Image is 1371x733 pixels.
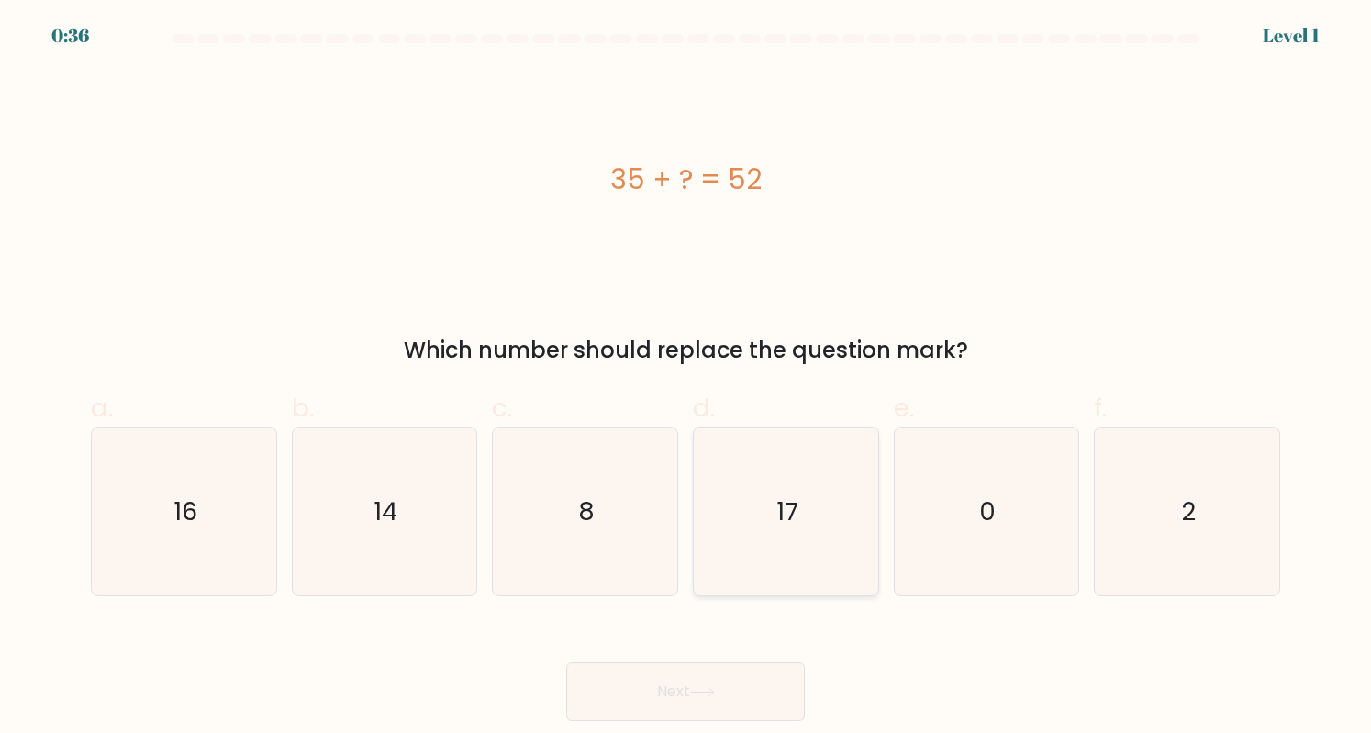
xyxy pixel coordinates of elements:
div: 0:36 [51,22,89,50]
text: 8 [578,494,595,529]
span: e. [894,390,914,426]
text: 2 [1181,494,1196,529]
span: d. [693,390,715,426]
span: a. [91,390,113,426]
span: c. [492,390,512,426]
button: Next [566,662,805,721]
span: f. [1094,390,1107,426]
text: 0 [980,494,997,529]
text: 17 [776,494,798,529]
span: b. [292,390,314,426]
text: 16 [173,494,198,529]
div: 35 + ? = 52 [91,159,1280,200]
div: Which number should replace the question mark? [102,334,1269,367]
text: 14 [374,494,398,529]
div: Level 1 [1263,22,1320,50]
